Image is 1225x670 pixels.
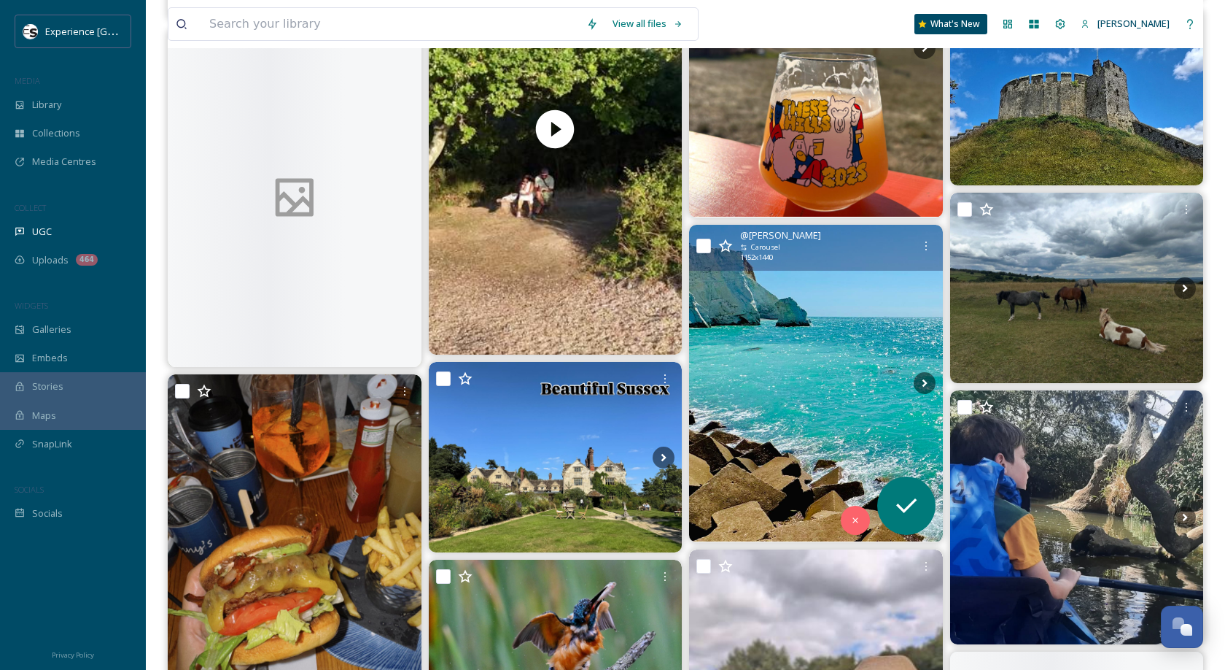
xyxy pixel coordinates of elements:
span: Maps [32,409,56,423]
img: Days of high adventure. #kayaking #barcombemills #mesolithic #sussex #paddle [950,390,1204,644]
span: Collections [32,126,80,140]
a: Privacy Policy [52,645,94,663]
span: UGC [32,225,52,239]
span: COLLECT [15,202,46,213]
img: WSCC%20ES%20Socials%20Icon%20-%20Secondary%20-%20Black.jpg [23,24,38,39]
span: Embeds [32,351,68,365]
span: Experience [GEOGRAPHIC_DATA] [45,24,190,38]
span: Socials [32,507,63,520]
img: Amazing tript through #Kent and #Sussex [429,362,682,552]
span: Privacy Policy [52,650,94,660]
a: [PERSON_NAME] [1073,9,1177,38]
span: Galleries [32,323,71,336]
img: In & around #Lewes #Offham #Charleston #Berwick #Sussex :: #horses #garden #Cezanne Berwick #chur... [950,193,1204,383]
span: MEDIA [15,75,40,86]
span: WIDGETS [15,300,48,311]
span: SOCIALS [15,484,44,495]
button: Open Chat [1161,606,1203,648]
a: View all files [605,9,691,38]
span: SnapLink [32,437,72,451]
span: Carousel [751,242,780,253]
span: Media Centres [32,155,96,169]
span: Uploads [32,253,69,267]
img: Happy Saturday! #rejuvenation #freshair #sunshine #sussex [689,225,943,542]
span: Stories [32,380,63,393]
span: 1152 x 1440 [740,253,773,263]
span: @ [PERSON_NAME] [740,228,821,242]
div: 464 [76,254,98,266]
a: What's New [914,14,987,34]
input: Search your library [202,8,579,40]
span: [PERSON_NAME] [1097,17,1170,30]
span: Library [32,98,61,112]
img: Now that's a castle! The 12th century keep of Arundel Castle. And yes, I did climb the narrow sta... [950,9,1204,185]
